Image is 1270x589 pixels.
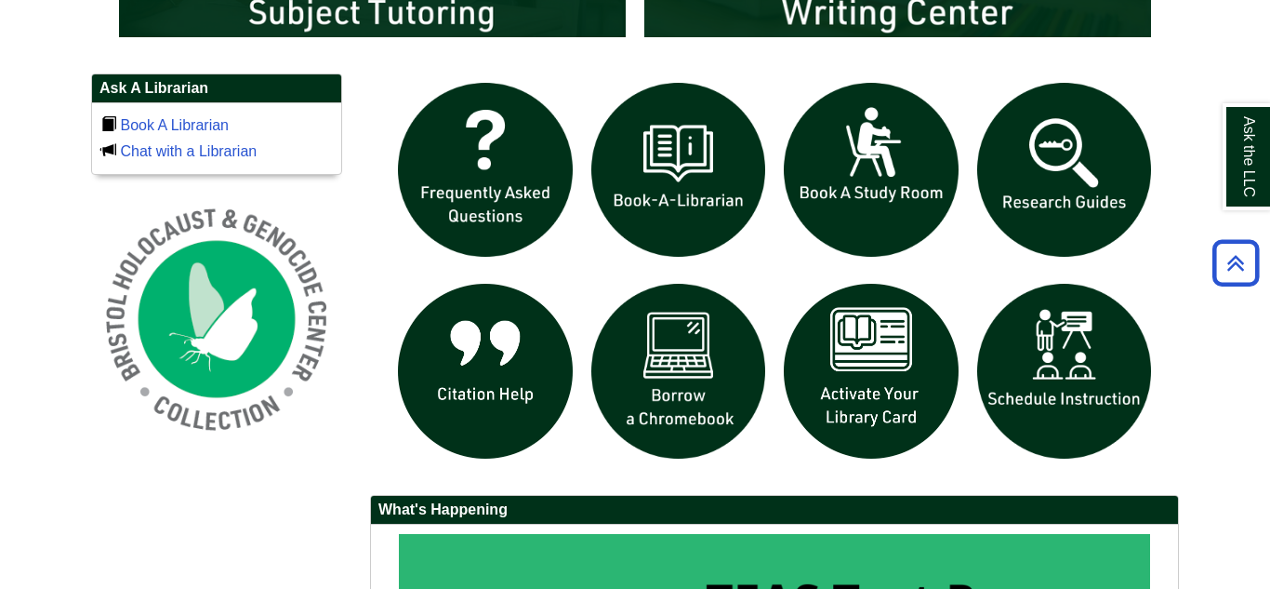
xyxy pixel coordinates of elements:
img: Holocaust and Genocide Collection [91,194,342,445]
img: Borrow a chromebook icon links to the borrow a chromebook web page [582,274,775,468]
a: Book A Librarian [120,117,229,133]
img: Book a Librarian icon links to book a librarian web page [582,74,775,267]
img: activate Library Card icon links to form to activate student ID into library card [774,274,968,468]
img: book a study room icon links to book a study room web page [774,74,968,267]
h2: What's Happening [371,496,1178,525]
h2: Ask A Librarian [92,74,341,103]
a: Chat with a Librarian [120,143,257,159]
img: citation help icon links to citation help guide page [389,274,582,468]
img: For faculty. Schedule Library Instruction icon links to form. [968,274,1161,468]
img: frequently asked questions [389,74,582,267]
div: slideshow [389,74,1160,476]
a: Back to Top [1206,250,1265,275]
img: Research Guides icon links to research guides web page [968,74,1161,267]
